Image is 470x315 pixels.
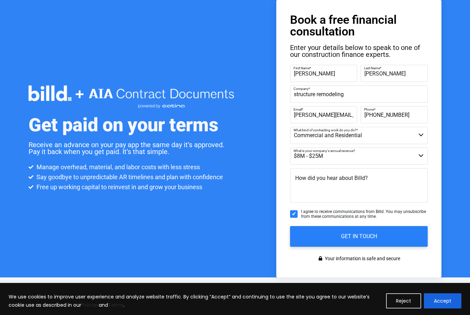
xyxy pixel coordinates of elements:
span: Your information is safe and secure [323,254,400,264]
p: Receive an advance on your pay app the same day it’s approved. Pay it back when you get paid. It’... [29,141,235,155]
span: How did you hear about Billd? [295,175,368,181]
input: GET IN TOUCH [290,226,428,247]
button: Accept [424,293,461,308]
h1: Get paid on your terms [29,116,218,134]
span: Manage overhead, material, and labor costs with less stress [35,163,200,171]
span: Say goodbye to unpredictable AR timelines and plan with confidence [35,173,223,181]
input: I agree to receive communications from Billd. You may unsubscribe from these communications at an... [290,210,298,218]
span: I agree to receive communications from Billd. You may unsubscribe from these communications at an... [301,209,428,219]
span: Company [293,87,309,91]
span: Last Name [364,66,380,70]
button: Reject [386,293,421,308]
span: Phone [364,108,374,111]
a: Terms [108,302,124,308]
span: First Name [293,66,310,70]
span: Email [293,108,302,111]
p: Enter your details below to speak to one of our construction finance experts. [290,44,428,58]
span: Free up working capital to reinvest in and grow your business [35,183,202,191]
p: We use cookies to improve user experience and analyze website traffic. By clicking “Accept” and c... [9,293,381,309]
a: Policies [81,302,99,308]
p: Book a free financial consultation [290,14,428,37]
